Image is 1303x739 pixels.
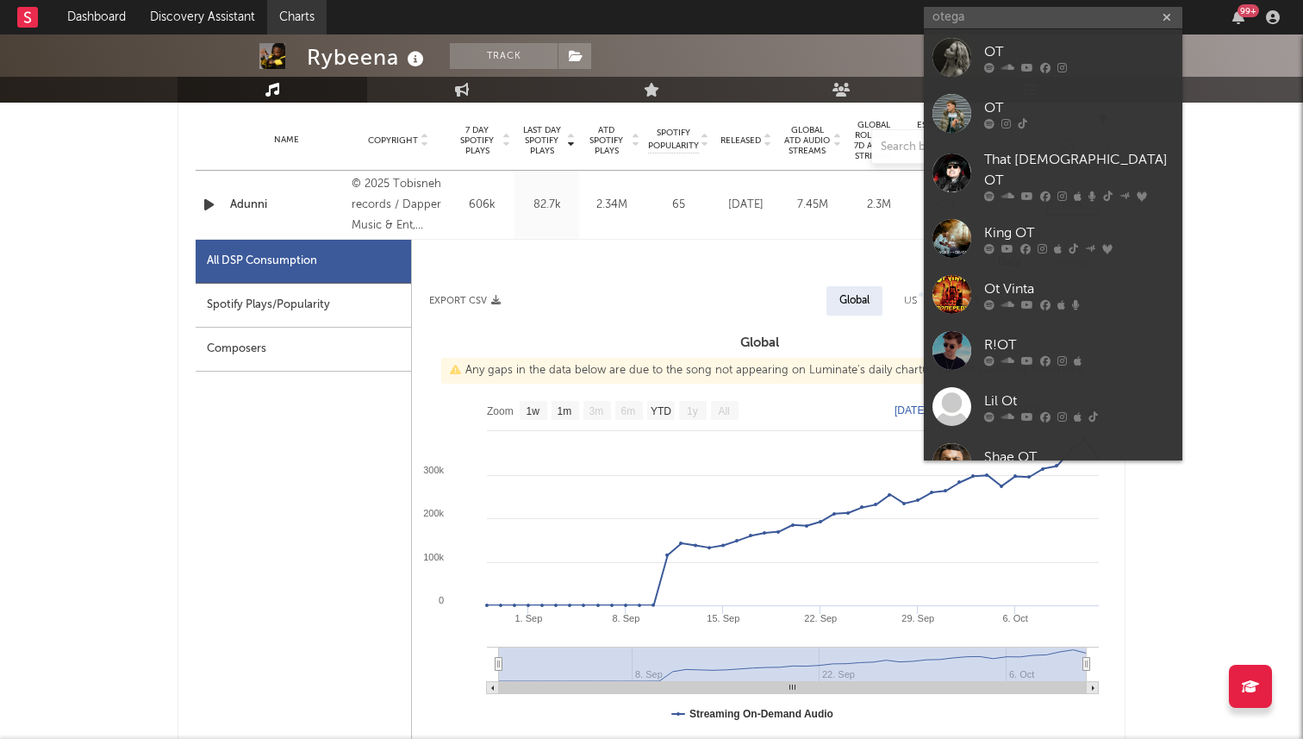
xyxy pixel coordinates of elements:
[707,613,739,623] text: 15. Sep
[519,125,564,156] span: Last Day Spotify Plays
[984,335,1174,355] div: R!OT
[583,197,639,214] div: 2.34M
[423,465,444,475] text: 300k
[196,328,411,372] div: Composers
[450,43,558,69] button: Track
[916,120,963,161] span: Estimated % Playlist Streams Last Day
[872,141,1054,154] input: Search by song name or URL
[412,333,1107,354] h3: Global
[924,210,1182,266] a: King OT
[850,197,907,214] div: 2.3M
[558,405,572,417] text: 1m
[783,197,841,214] div: 7.45M
[307,43,428,72] div: Rybeena
[984,447,1174,467] div: Shae OT
[924,266,1182,323] a: Ot Vinta
[984,279,1174,299] div: Ot Vinta
[984,222,1174,243] div: King OT
[583,125,629,156] span: ATD Spotify Plays
[515,613,543,623] text: 1. Sep
[839,291,870,311] div: Global
[454,125,500,156] span: 7 Day Spotify Plays
[519,197,575,214] div: 82.7k
[924,323,1182,379] a: R!OT
[648,197,708,214] div: 65
[423,552,444,562] text: 100k
[689,708,833,720] text: Streaming On-Demand Audio
[718,405,729,417] text: All
[589,405,604,417] text: 3m
[850,120,897,161] span: Global Rolling 7D Audio Streams
[904,291,917,311] div: US
[895,404,927,416] text: [DATE]
[196,284,411,328] div: Spotify Plays/Popularity
[984,41,1174,62] div: OT
[984,150,1174,191] div: That [DEMOGRAPHIC_DATA] OT
[612,613,639,623] text: 8. Sep
[984,391,1174,411] div: Lil Ot
[924,435,1182,491] a: Shae OT
[648,127,699,153] span: Spotify Popularity
[924,7,1182,28] input: Search for artists
[783,125,831,156] span: Global ATD Audio Streams
[924,379,1182,435] a: Lil Ot
[487,405,514,417] text: Zoom
[1232,10,1244,24] button: 99+
[441,358,1095,384] div: Any gaps in the data below are due to the song not appearing on Luminate's daily chart(s) for tha...
[439,595,444,605] text: 0
[924,85,1182,141] a: OT
[924,141,1182,210] a: That [DEMOGRAPHIC_DATA] OT
[207,251,317,272] div: All DSP Consumption
[621,405,636,417] text: 6m
[1238,4,1259,17] div: 99 +
[984,97,1174,118] div: OT
[429,296,501,306] button: Export CSV
[196,240,411,284] div: All DSP Consumption
[423,508,444,518] text: 200k
[651,405,671,417] text: YTD
[687,405,698,417] text: 1y
[901,613,934,623] text: 29. Sep
[1003,613,1028,623] text: 6. Oct
[352,174,446,236] div: © 2025 Tobisneh records / Dapper Music & Ent, Under exclusive license to Dvpper Digital Ltd.
[454,197,510,214] div: 606k
[924,29,1182,85] a: OT
[804,613,837,623] text: 22. Sep
[527,405,540,417] text: 1w
[230,197,343,214] a: Adunni
[916,197,974,214] div: <5%
[717,197,775,214] div: [DATE]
